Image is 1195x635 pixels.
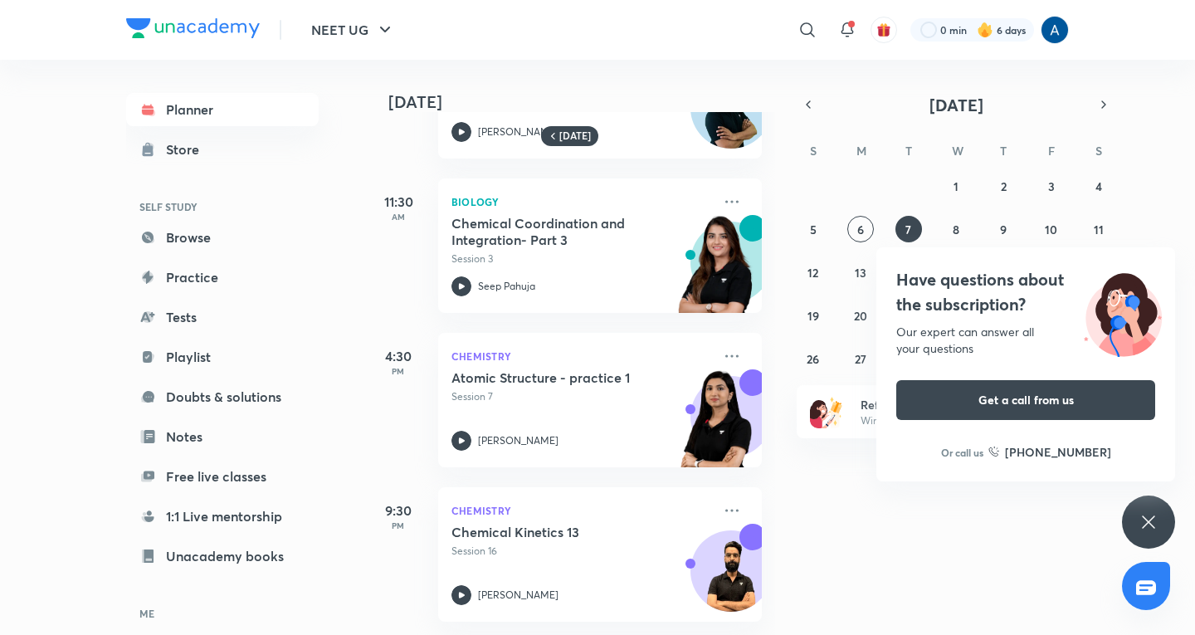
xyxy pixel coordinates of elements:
img: unacademy [671,215,762,330]
p: Biology [451,192,712,212]
a: Tests [126,300,319,334]
img: referral [810,395,843,428]
abbr: October 12, 2025 [807,265,818,281]
p: Session 7 [451,389,712,404]
a: 1:1 Live mentorship [126,500,319,533]
button: October 2, 2025 [990,173,1017,199]
button: October 11, 2025 [1085,216,1112,242]
p: PM [365,520,432,530]
button: October 6, 2025 [847,216,874,242]
p: Or call us [941,445,983,460]
abbr: October 13, 2025 [855,265,866,281]
abbr: October 1, 2025 [954,178,958,194]
abbr: October 8, 2025 [953,222,959,237]
abbr: Monday [856,143,866,159]
h6: SELF STUDY [126,193,319,221]
h6: [PHONE_NUMBER] [1005,443,1111,461]
h4: Have questions about the subscription? [896,267,1155,317]
a: Planner [126,93,319,126]
button: October 13, 2025 [847,259,874,286]
img: Avatar [691,76,771,156]
button: avatar [871,17,897,43]
p: [PERSON_NAME] [478,125,558,139]
img: Avatar [691,540,771,619]
p: Session 3 [451,252,712,266]
abbr: Wednesday [952,143,963,159]
a: Browse [126,221,319,254]
abbr: October 6, 2025 [857,222,864,237]
button: October 3, 2025 [1038,173,1065,199]
button: October 10, 2025 [1038,216,1065,242]
div: Our expert can answer all your questions [896,324,1155,357]
abbr: October 3, 2025 [1048,178,1055,194]
button: October 19, 2025 [800,302,827,329]
img: Anees Ahmed [1041,16,1069,44]
button: October 8, 2025 [943,216,969,242]
abbr: October 19, 2025 [807,308,819,324]
img: streak [977,22,993,38]
p: AM [365,212,432,222]
span: [DATE] [929,94,983,116]
a: Notes [126,420,319,453]
h5: Chemical Coordination and Integration- Part 3 [451,215,658,248]
img: avatar [876,22,891,37]
h6: Refer friends [861,396,1065,413]
a: Doubts & solutions [126,380,319,413]
abbr: October 5, 2025 [810,222,817,237]
p: PM [365,366,432,376]
h5: Chemical Kinetics 13 [451,524,658,540]
button: October 4, 2025 [1085,173,1112,199]
abbr: Saturday [1095,143,1102,159]
button: [DATE] [820,93,1092,116]
h5: 4:30 [365,346,432,366]
button: October 7, 2025 [895,216,922,242]
abbr: October 27, 2025 [855,351,866,367]
p: Chemistry [451,346,712,366]
button: October 5, 2025 [800,216,827,242]
abbr: Thursday [1000,143,1007,159]
abbr: October 20, 2025 [854,308,867,324]
p: Seep Pahuja [478,279,535,294]
abbr: October 7, 2025 [905,222,911,237]
abbr: October 2, 2025 [1001,178,1007,194]
abbr: October 11, 2025 [1094,222,1104,237]
abbr: October 4, 2025 [1095,178,1102,194]
h5: 11:30 [365,192,432,212]
img: ttu_illustration_new.svg [1071,267,1175,357]
button: October 27, 2025 [847,345,874,372]
abbr: Friday [1048,143,1055,159]
button: Get a call from us [896,380,1155,420]
abbr: October 9, 2025 [1000,222,1007,237]
p: Chemistry [451,501,712,520]
a: Company Logo [126,18,260,42]
a: Unacademy books [126,540,319,573]
a: [PHONE_NUMBER] [988,443,1111,461]
abbr: Sunday [810,143,817,159]
p: [PERSON_NAME] [478,588,558,603]
button: October 1, 2025 [943,173,969,199]
h5: 9:30 [365,501,432,520]
abbr: October 26, 2025 [807,351,819,367]
h6: [DATE] [559,129,591,143]
button: October 12, 2025 [800,259,827,286]
h6: ME [126,599,319,628]
img: unacademy [671,369,762,484]
h4: [DATE] [388,92,778,112]
a: Playlist [126,340,319,374]
p: Session 16 [451,544,712,559]
button: October 26, 2025 [800,345,827,372]
abbr: October 10, 2025 [1045,222,1057,237]
p: [PERSON_NAME] [478,433,558,448]
h5: Atomic Structure - practice 1 [451,369,658,386]
abbr: Tuesday [905,143,912,159]
button: October 20, 2025 [847,302,874,329]
p: Win a laptop, vouchers & more [861,413,1065,428]
a: Store [126,133,319,166]
button: NEET UG [301,13,405,46]
a: Practice [126,261,319,294]
img: Company Logo [126,18,260,38]
a: Free live classes [126,460,319,493]
button: October 9, 2025 [990,216,1017,242]
div: Store [166,139,209,159]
